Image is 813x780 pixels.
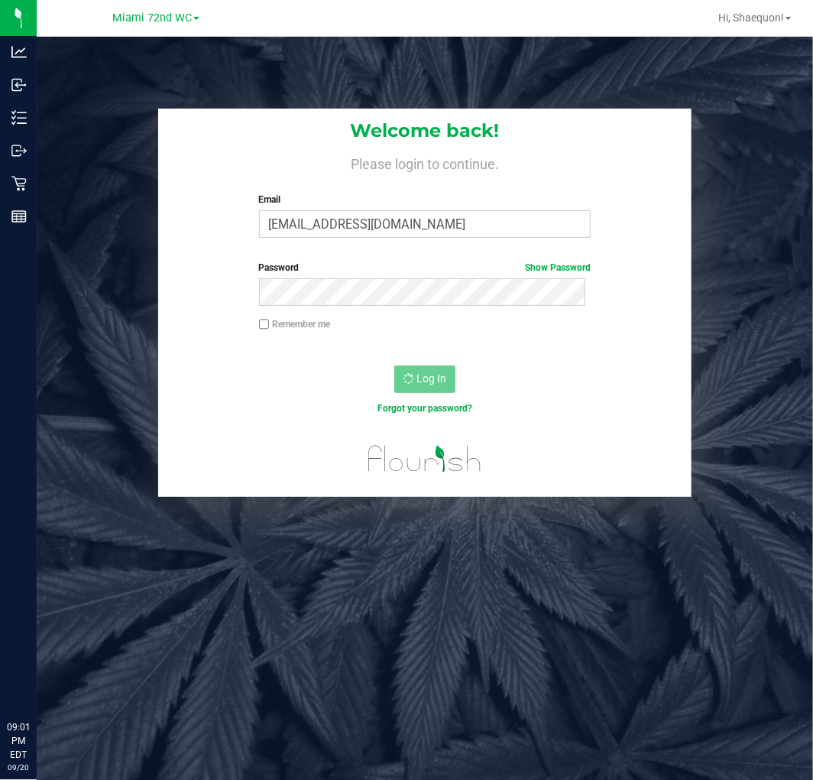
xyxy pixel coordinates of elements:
[259,193,591,206] label: Email
[11,209,27,224] inline-svg: Reports
[718,11,784,24] span: Hi, Shaequon!
[11,143,27,158] inline-svg: Outbound
[416,372,446,385] span: Log In
[7,720,30,762] p: 09:01 PM EDT
[377,403,472,414] a: Forgot your password?
[158,153,691,171] h4: Please login to continue.
[259,317,331,331] label: Remember me
[11,176,27,191] inline-svg: Retail
[259,262,300,273] span: Password
[7,762,30,773] p: 09/20
[158,121,691,141] h1: Welcome back!
[394,366,455,393] button: Log In
[358,431,491,486] img: flourish_logo.svg
[11,77,27,93] inline-svg: Inbound
[11,110,27,125] inline-svg: Inventory
[11,44,27,60] inline-svg: Analytics
[259,319,270,330] input: Remember me
[112,11,192,24] span: Miami 72nd WC
[525,262,591,273] a: Show Password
